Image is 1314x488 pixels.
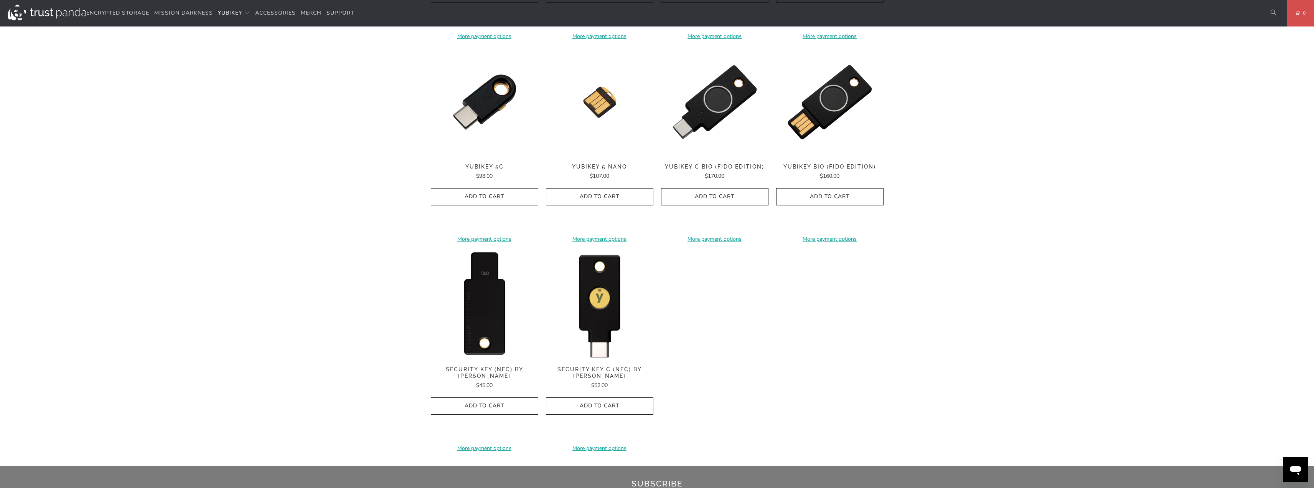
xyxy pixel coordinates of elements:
[776,235,884,243] a: More payment options
[554,194,645,200] span: Add to Cart
[154,9,213,17] span: Mission Darkness
[431,188,538,205] button: Add to Cart
[431,444,538,453] a: More payment options
[661,188,768,205] button: Add to Cart
[326,4,354,22] a: Support
[301,4,321,22] a: Merch
[776,32,884,41] a: More payment options
[431,366,538,379] span: Security Key (NFC) by [PERSON_NAME]
[661,48,768,156] img: YubiKey C Bio (FIDO Edition) - Trust Panda
[546,48,653,156] a: YubiKey 5 Nano - Trust Panda YubiKey 5 Nano - Trust Panda
[431,32,538,41] a: More payment options
[431,48,538,156] img: YubiKey 5C - Trust Panda
[546,397,653,415] button: Add to Cart
[776,188,884,205] button: Add to Cart
[431,235,538,243] a: More payment options
[661,48,768,156] a: YubiKey C Bio (FIDO Edition) - Trust Panda YubiKey C Bio (FIDO Edition) - Trust Panda
[554,403,645,409] span: Add to Cart
[255,4,296,22] a: Accessories
[546,188,653,205] button: Add to Cart
[255,9,296,17] span: Accessories
[669,194,760,200] span: Add to Cart
[476,172,493,180] span: $98.00
[439,403,530,409] span: Add to Cart
[776,48,884,156] img: YubiKey Bio (FIDO Edition) - Trust Panda
[546,366,653,379] span: Security Key C (NFC) by [PERSON_NAME]
[546,251,653,359] a: Security Key C (NFC) by Yubico - Trust Panda Security Key C (NFC) by Yubico - Trust Panda
[8,5,86,20] img: Trust Panda Australia
[86,9,149,17] span: Encrypted Storage
[431,48,538,156] a: YubiKey 5C - Trust Panda YubiKey 5C - Trust Panda
[431,164,538,180] a: YubiKey 5C $98.00
[546,444,653,453] a: More payment options
[546,366,653,390] a: Security Key C (NFC) by [PERSON_NAME] $52.00
[431,251,538,359] a: Security Key (NFC) by Yubico - Trust Panda Security Key (NFC) by Yubico - Trust Panda
[820,172,839,180] span: $160.00
[301,9,321,17] span: Merch
[776,164,884,170] span: YubiKey Bio (FIDO Edition)
[431,251,538,359] img: Security Key (NFC) by Yubico - Trust Panda
[776,164,884,180] a: YubiKey Bio (FIDO Edition) $160.00
[431,397,538,415] button: Add to Cart
[591,382,608,389] span: $52.00
[546,235,653,243] a: More payment options
[431,366,538,390] a: Security Key (NFC) by [PERSON_NAME] $45.00
[546,164,653,180] a: YubiKey 5 Nano $107.00
[1300,9,1306,17] span: 0
[431,164,538,170] span: YubiKey 5C
[776,48,884,156] a: YubiKey Bio (FIDO Edition) - Trust Panda YubiKey Bio (FIDO Edition) - Trust Panda
[86,4,354,22] nav: Translation missing: en.navigation.header.main_nav
[661,235,768,243] a: More payment options
[661,164,768,170] span: YubiKey C Bio (FIDO Edition)
[476,382,493,389] span: $45.00
[439,194,530,200] span: Add to Cart
[546,48,653,156] img: YubiKey 5 Nano - Trust Panda
[154,4,213,22] a: Mission Darkness
[784,194,875,200] span: Add to Cart
[661,164,768,180] a: YubiKey C Bio (FIDO Edition) $170.00
[661,32,768,41] a: More payment options
[1283,457,1308,482] iframe: Button to launch messaging window
[590,172,609,180] span: $107.00
[218,9,242,17] span: YubiKey
[705,172,724,180] span: $170.00
[546,32,653,41] a: More payment options
[546,164,653,170] span: YubiKey 5 Nano
[546,251,653,359] img: Security Key C (NFC) by Yubico - Trust Panda
[326,9,354,17] span: Support
[218,4,250,22] summary: YubiKey
[86,4,149,22] a: Encrypted Storage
